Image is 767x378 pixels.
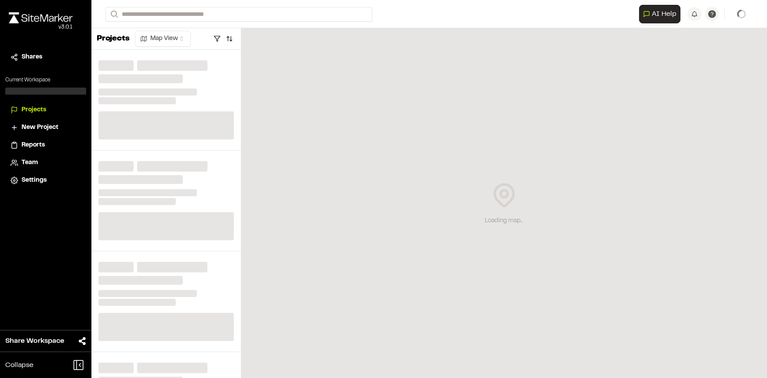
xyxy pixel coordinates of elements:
[11,176,81,185] a: Settings
[639,5,684,23] div: Open AI Assistant
[5,360,33,371] span: Collapse
[5,336,64,346] span: Share Workspace
[22,123,58,132] span: New Project
[11,123,81,132] a: New Project
[11,52,81,62] a: Shares
[11,105,81,115] a: Projects
[652,9,676,19] span: AI Help
[11,158,81,168] a: Team
[22,105,46,115] span: Projects
[105,7,121,22] button: Search
[5,76,86,84] p: Current Workspace
[485,216,523,226] div: Loading map...
[9,12,73,23] img: rebrand.png
[97,33,130,45] p: Projects
[22,158,38,168] span: Team
[11,140,81,150] a: Reports
[22,176,47,185] span: Settings
[22,140,45,150] span: Reports
[22,52,42,62] span: Shares
[9,23,73,31] div: Oh geez...please don't...
[639,5,680,23] button: Open AI Assistant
